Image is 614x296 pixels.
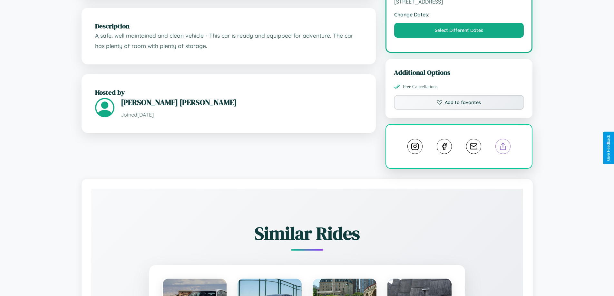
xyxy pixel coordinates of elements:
[95,88,362,97] h2: Hosted by
[95,31,362,51] p: A safe, well maintained and clean vehicle - This car is ready and equipped for adventure. The car...
[95,21,362,31] h2: Description
[394,68,524,77] h3: Additional Options
[394,23,524,38] button: Select Different Dates
[121,110,362,119] p: Joined [DATE]
[606,135,611,161] div: Give Feedback
[394,95,524,110] button: Add to favorites
[114,221,501,246] h2: Similar Rides
[403,84,438,90] span: Free Cancellations
[121,97,362,108] h3: [PERSON_NAME] [PERSON_NAME]
[394,11,524,18] strong: Change Dates:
